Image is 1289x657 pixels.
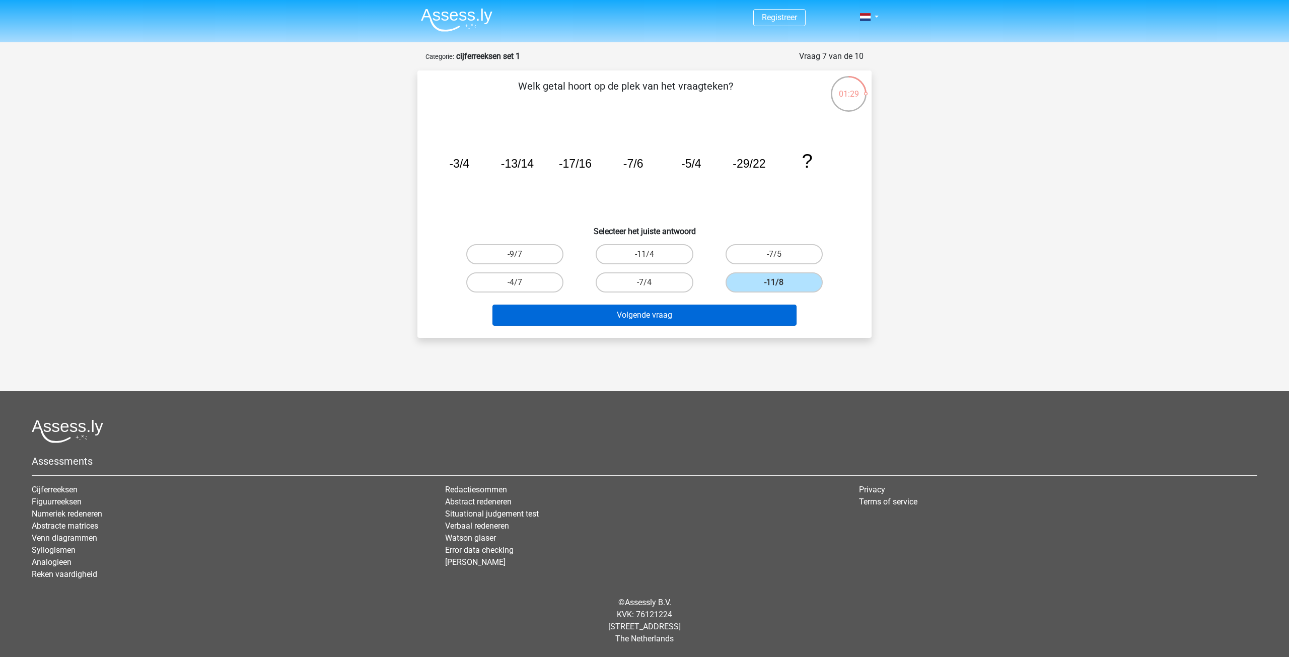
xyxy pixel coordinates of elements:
a: Abstract redeneren [445,497,512,506]
label: -11/8 [726,272,823,293]
div: Vraag 7 van de 10 [799,50,864,62]
a: Watson glaser [445,533,496,543]
a: Registreer [762,13,797,22]
a: Numeriek redeneren [32,509,102,519]
a: Redactiesommen [445,485,507,494]
a: Analogieen [32,557,71,567]
a: Situational judgement test [445,509,539,519]
a: [PERSON_NAME] [445,557,506,567]
a: Cijferreeksen [32,485,78,494]
label: -4/7 [466,272,563,293]
label: -7/4 [596,272,693,293]
a: Privacy [859,485,885,494]
a: Abstracte matrices [32,521,98,531]
strong: cijferreeksen set 1 [456,51,520,61]
img: Assessly [421,8,492,32]
a: Syllogismen [32,545,76,555]
a: Figuurreeksen [32,497,82,506]
img: Assessly logo [32,419,103,443]
a: Verbaal redeneren [445,521,509,531]
h5: Assessments [32,455,1257,467]
tspan: -13/14 [501,157,534,170]
tspan: ? [802,150,812,172]
a: Error data checking [445,545,514,555]
h6: Selecteer het juiste antwoord [434,218,855,236]
a: Reken vaardigheid [32,569,97,579]
tspan: -7/6 [623,157,643,170]
div: © KVK: 76121224 [STREET_ADDRESS] The Netherlands [24,589,1265,653]
a: Terms of service [859,497,917,506]
label: -7/5 [726,244,823,264]
p: Welk getal hoort op de plek van het vraagteken? [434,79,818,109]
tspan: -29/22 [733,157,765,170]
label: -9/7 [466,244,563,264]
tspan: -3/4 [449,157,469,170]
a: Assessly B.V. [625,598,671,607]
a: Venn diagrammen [32,533,97,543]
tspan: -5/4 [681,157,701,170]
div: 01:29 [830,75,868,100]
tspan: -17/16 [559,157,592,170]
label: -11/4 [596,244,693,264]
button: Volgende vraag [492,305,797,326]
small: Categorie: [425,53,454,60]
